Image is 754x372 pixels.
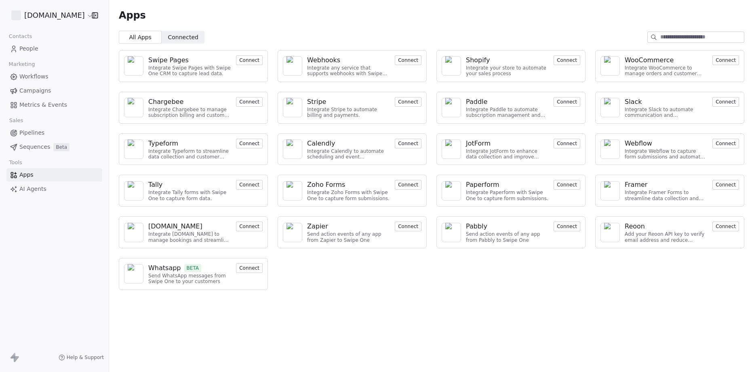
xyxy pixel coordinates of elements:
a: Chargebee [148,97,231,107]
a: Zoho Forms [307,180,390,190]
div: Framer [625,180,647,190]
a: Reoon [625,222,708,231]
a: NA [600,139,620,159]
button: Connect [554,139,580,148]
div: Calendly [307,139,335,148]
span: Connected [168,33,198,42]
div: Webflow [625,139,652,148]
a: Connect [236,139,263,147]
a: Tally [148,180,231,190]
a: Metrics & Events [6,98,102,112]
div: Paperform [466,180,499,190]
a: NA [283,223,302,242]
div: Pabbly [466,222,487,231]
a: Apps [6,168,102,182]
a: Connect [712,181,739,188]
div: Send WhatsApp messages from Swipe One to your customers [148,273,231,285]
a: SequencesBeta [6,140,102,154]
div: Zoho Forms [307,180,345,190]
img: NA [128,139,140,159]
div: Integrate Webflow to capture form submissions and automate customer engagement. [625,148,708,160]
a: NA [442,223,461,242]
a: NA [600,223,620,242]
span: Campaigns [19,87,51,95]
a: Shopify [466,55,549,65]
div: Integrate Paddle to automate subscription management and customer engagement. [466,107,549,118]
a: NA [124,181,143,201]
div: Integrate Slack to automate communication and collaboration. [625,107,708,118]
a: NA [283,98,302,117]
a: NA [442,56,461,76]
button: Connect [712,222,739,231]
span: Apps [19,171,34,179]
span: Contacts [5,30,36,42]
img: NA [128,264,140,283]
img: NA [128,56,140,76]
a: NA [442,139,461,159]
div: Integrate Calendly to automate scheduling and event management. [307,148,390,160]
a: NA [124,98,143,117]
button: Connect [554,97,580,107]
img: NA [445,223,457,242]
span: Sequences [19,143,50,151]
a: Swipe Pages [148,55,231,65]
a: NA [283,139,302,159]
button: Connect [712,97,739,107]
a: NA [442,98,461,117]
a: Connect [236,98,263,106]
a: NA [124,56,143,76]
div: Paddle [466,97,487,107]
a: Zapier [307,222,390,231]
div: Slack [625,97,642,107]
button: Connect [395,180,421,190]
img: NA [286,98,299,117]
span: [DOMAIN_NAME] [24,10,85,21]
a: NA [600,181,620,201]
a: Webflow [625,139,708,148]
a: Connect [712,222,739,230]
button: Connect [395,97,421,107]
span: Beta [53,143,70,151]
a: Connect [712,98,739,106]
a: Connect [712,56,739,64]
span: Pipelines [19,129,44,137]
div: Integrate Framer Forms to streamline data collection and customer engagement. [625,190,708,201]
span: Tools [6,156,25,169]
div: Zapier [307,222,328,231]
img: NA [445,139,457,159]
a: Connect [712,139,739,147]
img: NA [128,181,140,201]
a: NA [600,56,620,76]
div: Integrate Zoho Forms with Swipe One to capture form submissions. [307,190,390,201]
button: Connect [236,139,263,148]
img: NA [604,98,616,117]
a: Connect [554,56,580,64]
a: Paperform [466,180,549,190]
a: Connect [554,98,580,106]
div: Stripe [307,97,326,107]
a: Pabbly [466,222,549,231]
span: Marketing [5,58,38,70]
a: NA [283,56,302,76]
div: Integrate Typeform to streamline data collection and customer engagement. [148,148,231,160]
span: Workflows [19,72,48,81]
div: Shopify [466,55,490,65]
img: NA [128,98,140,117]
a: People [6,42,102,55]
a: NA [442,181,461,201]
a: Connect [554,139,580,147]
div: Swipe Pages [148,55,189,65]
span: People [19,44,38,53]
span: Sales [6,114,27,127]
span: AI Agents [19,185,46,193]
a: Connect [395,222,421,230]
div: Tally [148,180,162,190]
div: Chargebee [148,97,183,107]
button: Connect [236,55,263,65]
img: NA [604,181,616,201]
img: NA [445,181,457,201]
a: Paddle [466,97,549,107]
img: NA [604,223,616,242]
img: NA [128,223,140,242]
a: Connect [395,56,421,64]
